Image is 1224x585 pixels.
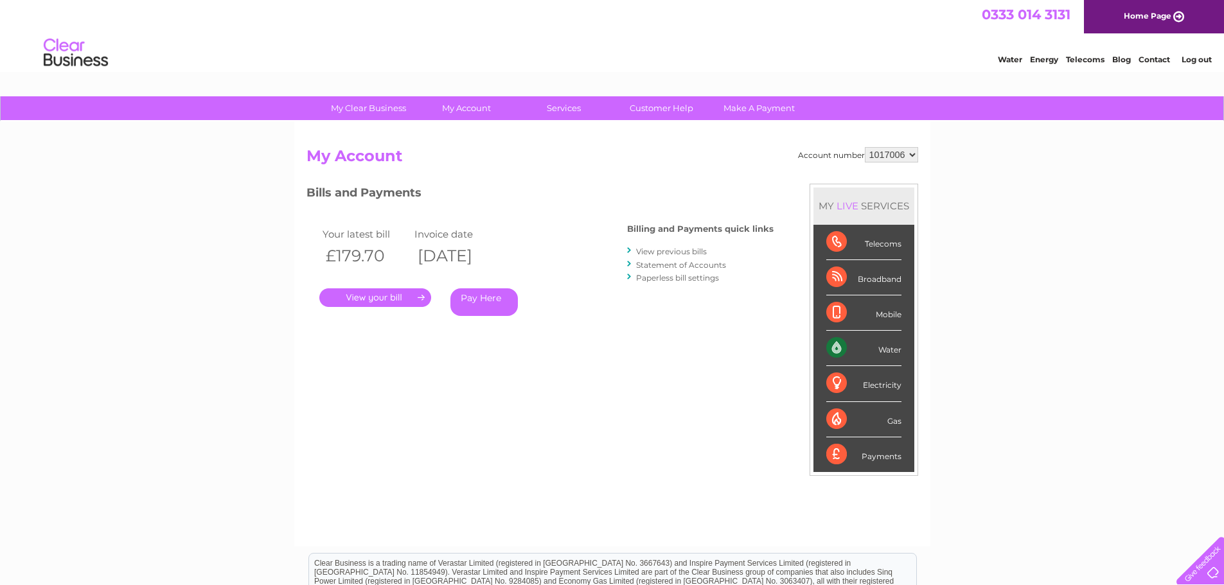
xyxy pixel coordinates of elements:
[826,402,901,437] div: Gas
[1182,55,1212,64] a: Log out
[608,96,714,120] a: Customer Help
[982,6,1070,22] a: 0333 014 3131
[319,243,412,269] th: £179.70
[998,55,1022,64] a: Water
[627,224,774,234] h4: Billing and Payments quick links
[315,96,421,120] a: My Clear Business
[411,243,504,269] th: [DATE]
[813,188,914,224] div: MY SERVICES
[636,247,707,256] a: View previous bills
[834,200,861,212] div: LIVE
[43,33,109,73] img: logo.png
[309,7,916,62] div: Clear Business is a trading name of Verastar Limited (registered in [GEOGRAPHIC_DATA] No. 3667643...
[319,225,412,243] td: Your latest bill
[798,147,918,162] div: Account number
[826,437,901,472] div: Payments
[1112,55,1131,64] a: Blog
[1030,55,1058,64] a: Energy
[319,288,431,307] a: .
[706,96,812,120] a: Make A Payment
[826,260,901,295] div: Broadband
[826,295,901,331] div: Mobile
[1139,55,1170,64] a: Contact
[450,288,518,316] a: Pay Here
[826,366,901,401] div: Electricity
[636,260,726,270] a: Statement of Accounts
[636,273,719,283] a: Paperless bill settings
[511,96,617,120] a: Services
[306,184,774,206] h3: Bills and Payments
[411,225,504,243] td: Invoice date
[1066,55,1104,64] a: Telecoms
[826,225,901,260] div: Telecoms
[826,331,901,366] div: Water
[306,147,918,171] h2: My Account
[413,96,519,120] a: My Account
